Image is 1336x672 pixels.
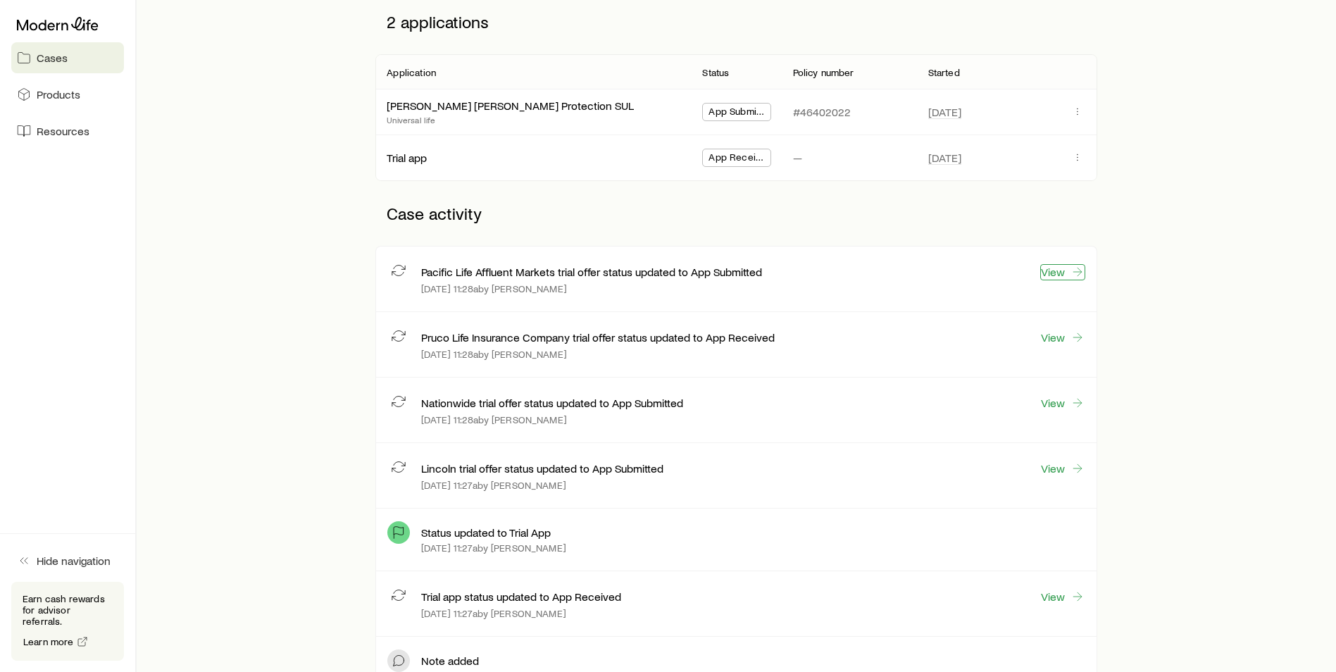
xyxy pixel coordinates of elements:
p: Pruco Life Insurance Company trial offer status updated to App Received [421,330,775,344]
a: View [1040,461,1085,476]
span: Products [37,87,80,101]
a: Trial app [387,151,427,164]
p: Note added [421,654,479,668]
p: Universal life [387,114,634,125]
p: Nationwide trial offer status updated to App Submitted [421,396,683,410]
p: Trial app status updated to App Received [421,590,621,604]
p: #46402022 [793,105,851,119]
p: Application [387,67,436,78]
p: [DATE] 11:27a by [PERSON_NAME] [421,480,566,491]
div: Earn cash rewards for advisor referrals.Learn more [11,582,124,661]
span: Cases [37,51,68,65]
a: View [1040,589,1085,604]
a: [PERSON_NAME] [PERSON_NAME] Protection SUL [387,99,634,112]
p: Lincoln trial offer status updated to App Submitted [421,461,663,475]
div: Trial app [387,151,427,166]
p: [DATE] 11:27a by [PERSON_NAME] [421,608,566,619]
p: Started [928,67,960,78]
p: [DATE] 11:28a by [PERSON_NAME] [421,283,567,294]
span: Learn more [23,637,74,647]
p: [DATE] 11:28a by [PERSON_NAME] [421,349,567,360]
span: Hide navigation [37,554,111,568]
button: Hide navigation [11,545,124,576]
p: Policy number [793,67,854,78]
a: Resources [11,116,124,147]
div: [PERSON_NAME] [PERSON_NAME] Protection SUL [387,99,634,113]
p: 2 applications [375,1,1097,43]
p: [DATE] 11:28a by [PERSON_NAME] [421,414,567,425]
span: [DATE] [928,105,961,119]
span: Resources [37,124,89,138]
p: — [793,151,802,165]
a: Products [11,79,124,110]
a: View [1040,264,1085,280]
p: Pacific Life Affluent Markets trial offer status updated to App Submitted [421,265,762,279]
p: Earn cash rewards for advisor referrals. [23,593,113,627]
a: View [1040,395,1085,411]
span: App Received [708,151,764,166]
p: Case activity [375,192,1097,235]
p: Status [702,67,729,78]
a: View [1040,330,1085,345]
p: [DATE] 11:27a by [PERSON_NAME] [421,542,566,554]
span: App Submitted [708,106,764,120]
span: [DATE] [928,151,961,165]
p: Status updated to Trial App [421,525,551,540]
a: Cases [11,42,124,73]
